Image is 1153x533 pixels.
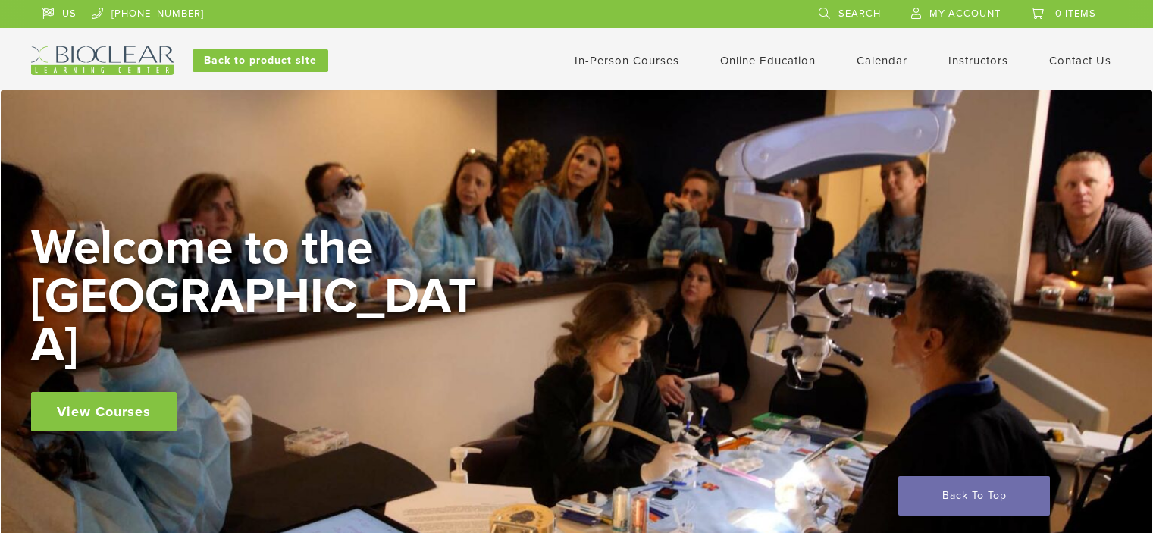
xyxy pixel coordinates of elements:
[193,49,328,72] a: Back to product site
[575,54,679,67] a: In-Person Courses
[720,54,816,67] a: Online Education
[31,224,486,369] h2: Welcome to the [GEOGRAPHIC_DATA]
[1055,8,1096,20] span: 0 items
[948,54,1008,67] a: Instructors
[929,8,1001,20] span: My Account
[898,476,1050,516] a: Back To Top
[31,392,177,431] a: View Courses
[857,54,907,67] a: Calendar
[838,8,881,20] span: Search
[31,46,174,75] img: Bioclear
[1049,54,1111,67] a: Contact Us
